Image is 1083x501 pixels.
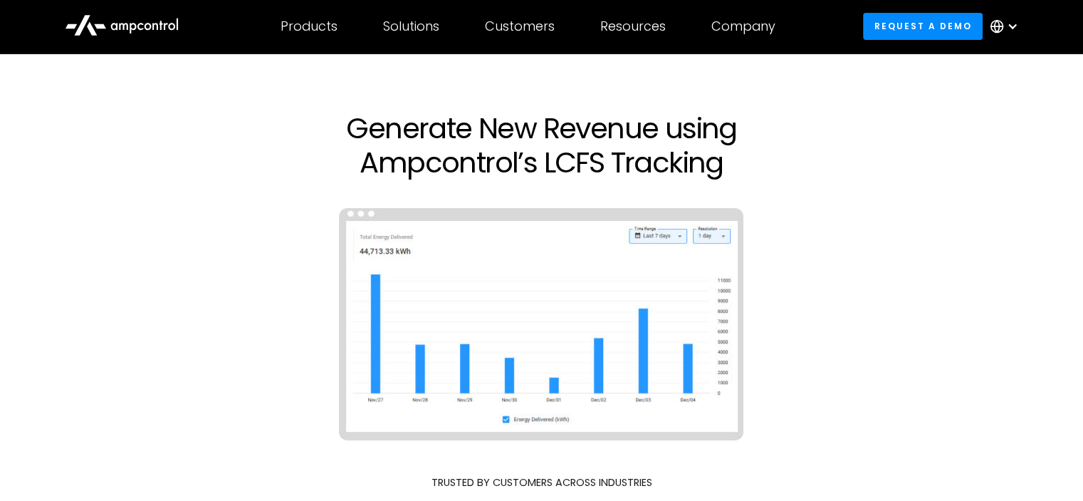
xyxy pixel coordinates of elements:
div: Company [711,19,775,34]
a: Request a demo [863,13,983,39]
div: Customers [485,19,555,34]
div: Solutions [383,19,439,34]
div: Resources [600,19,666,34]
h2: Generate New Revenue using Ampcontrol’s LCFS Tracking [310,111,773,180]
div: Products [281,19,338,34]
div: Trusted by customers across industries [65,475,1017,490]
